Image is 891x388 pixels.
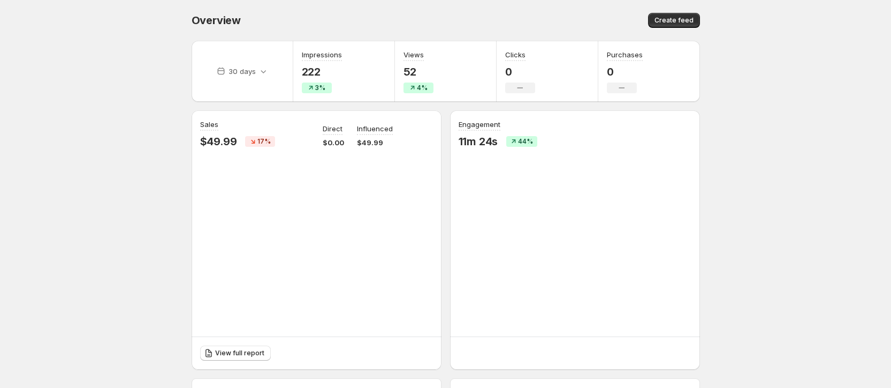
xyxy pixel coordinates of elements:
[200,346,271,361] a: View full report
[200,135,237,148] p: $49.99
[607,49,643,60] h3: Purchases
[654,16,694,25] span: Create feed
[192,14,241,27] span: Overview
[459,119,500,130] h3: Engagement
[302,49,342,60] h3: Impressions
[302,65,342,78] p: 222
[403,49,424,60] h3: Views
[357,137,393,148] p: $49.99
[357,123,393,134] p: Influenced
[257,137,271,146] span: 17%
[215,349,264,357] span: View full report
[417,84,428,92] span: 4%
[200,119,218,130] h3: Sales
[459,135,498,148] p: 11m 24s
[607,65,643,78] p: 0
[403,65,433,78] p: 52
[323,137,344,148] p: $0.00
[505,49,526,60] h3: Clicks
[518,137,533,146] span: 44%
[229,66,256,77] p: 30 days
[323,123,342,134] p: Direct
[505,65,535,78] p: 0
[648,13,700,28] button: Create feed
[315,84,325,92] span: 3%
